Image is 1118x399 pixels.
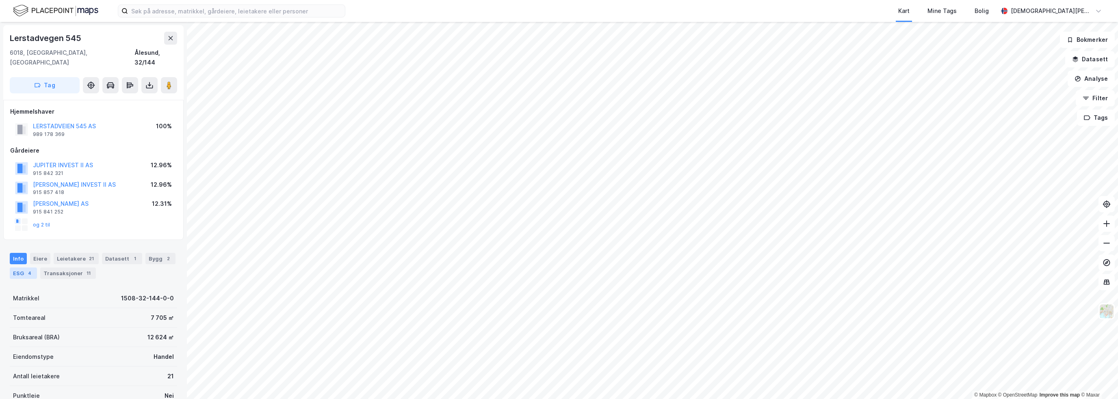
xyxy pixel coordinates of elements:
[10,48,134,67] div: 6018, [GEOGRAPHIC_DATA], [GEOGRAPHIC_DATA]
[10,107,177,116] div: Hjemmelshaver
[13,352,54,362] div: Eiendomstype
[1040,392,1080,398] a: Improve this map
[1065,51,1115,67] button: Datasett
[975,6,989,16] div: Bolig
[40,267,96,279] div: Transaksjoner
[927,6,957,16] div: Mine Tags
[152,199,172,209] div: 12.31%
[10,253,27,264] div: Info
[1060,32,1115,48] button: Bokmerker
[10,32,83,45] div: Lerstadvegen 545
[10,267,37,279] div: ESG
[13,293,39,303] div: Matrikkel
[156,121,172,131] div: 100%
[147,332,174,342] div: 12 624 ㎡
[13,371,60,381] div: Antall leietakere
[121,293,174,303] div: 1508-32-144-0-0
[10,146,177,155] div: Gårdeiere
[131,254,139,263] div: 1
[898,6,910,16] div: Kart
[1077,110,1115,126] button: Tags
[33,131,65,138] div: 989 178 369
[151,313,174,323] div: 7 705 ㎡
[974,392,997,398] a: Mapbox
[87,254,95,263] div: 21
[33,189,64,196] div: 915 857 418
[1077,360,1118,399] div: Kontrollprogram for chat
[128,5,345,17] input: Søk på adresse, matrikkel, gårdeiere, leietakere eller personer
[54,253,99,264] div: Leietakere
[1076,90,1115,106] button: Filter
[1077,360,1118,399] iframe: Chat Widget
[13,4,98,18] img: logo.f888ab2527a4732fd821a326f86c7f29.svg
[102,253,142,264] div: Datasett
[33,209,63,215] div: 915 841 252
[10,77,80,93] button: Tag
[30,253,50,264] div: Eiere
[134,48,177,67] div: Ålesund, 32/144
[13,332,60,342] div: Bruksareal (BRA)
[1068,71,1115,87] button: Analyse
[26,269,34,277] div: 4
[13,313,45,323] div: Tomteareal
[84,269,93,277] div: 11
[167,371,174,381] div: 21
[33,170,63,177] div: 915 842 321
[145,253,175,264] div: Bygg
[164,254,172,263] div: 2
[154,352,174,362] div: Handel
[151,160,172,170] div: 12.96%
[151,180,172,190] div: 12.96%
[1011,6,1092,16] div: [DEMOGRAPHIC_DATA][PERSON_NAME]
[998,392,1038,398] a: OpenStreetMap
[1099,304,1114,319] img: Z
